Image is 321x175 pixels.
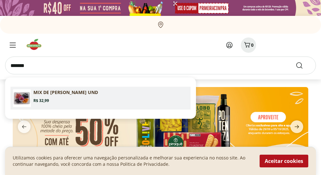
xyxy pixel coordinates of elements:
[5,37,20,53] button: Menu
[25,38,47,51] img: Hortifruti
[13,87,308,158] img: mercearia
[296,62,311,69] button: Submit Search
[33,89,98,96] p: MIX DE [PERSON_NAME] UND
[251,42,254,48] span: 0
[13,120,36,133] button: previous
[13,155,252,167] p: Utilizamos cookies para oferecer uma navegação personalizada e melhorar sua experiencia no nosso ...
[10,87,191,110] a: MIX DE [PERSON_NAME] UNDR$ 32,99
[241,37,256,53] button: Carrinho
[260,155,308,167] button: Aceitar cookies
[5,57,316,74] input: search
[33,98,49,103] span: R$ 32,99
[285,120,308,133] button: next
